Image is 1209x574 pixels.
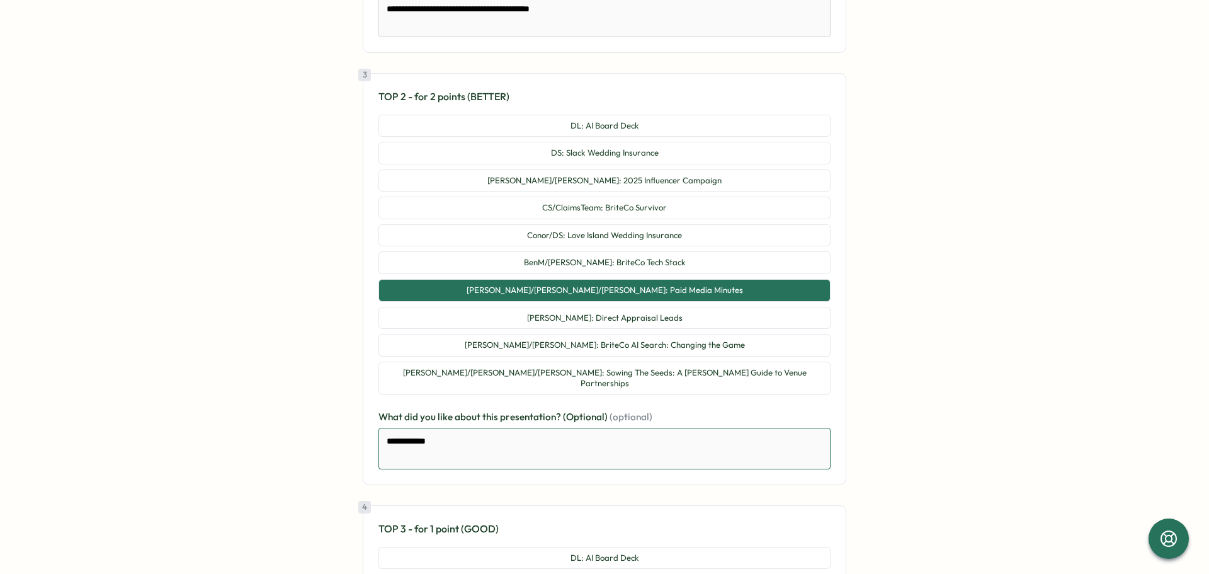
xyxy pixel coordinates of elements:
[378,279,831,302] button: [PERSON_NAME]/[PERSON_NAME]/[PERSON_NAME]: Paid Media Minutes
[378,197,831,219] button: CS/ClaimsTeam: BriteCo Survivor
[482,411,500,423] span: this
[378,307,831,330] button: [PERSON_NAME]: Direct Appraisal Leads
[378,334,831,357] button: [PERSON_NAME]/[PERSON_NAME]: BriteCo AI Search: Changing the Game
[378,89,831,105] p: TOP 2 - for 2 points (BETTER)
[378,142,831,164] button: DS: Slack Wedding Insurance
[438,411,455,423] span: like
[404,411,420,423] span: did
[563,411,610,423] span: (Optional)
[378,251,831,274] button: BenM/[PERSON_NAME]: BriteCo Tech Stack
[358,69,371,81] div: 3
[378,169,831,192] button: [PERSON_NAME]/[PERSON_NAME]: 2025 Influencer Campaign
[378,547,831,570] button: DL: AI Board Deck
[500,411,563,423] span: presentation?
[378,521,831,537] p: TOP 3 - for 1 point (GOOD)
[610,411,652,423] span: (optional)
[378,411,404,423] span: What
[455,411,482,423] span: about
[420,411,438,423] span: you
[378,115,831,137] button: DL: AI Board Deck
[358,501,371,514] div: 4
[378,362,831,395] button: [PERSON_NAME]/[PERSON_NAME]/[PERSON_NAME]: Sowing The Seeds: A [PERSON_NAME] Guide to Venue Partn...
[378,224,831,247] button: Conor/DS: Love Island Wedding Insurance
